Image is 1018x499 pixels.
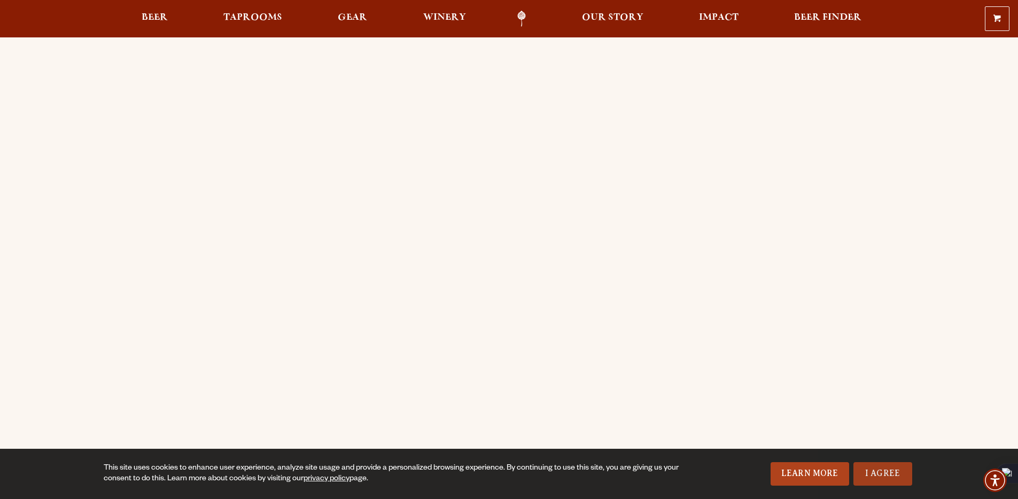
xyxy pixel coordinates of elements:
div: Accessibility Menu [983,469,1007,492]
div: This site uses cookies to enhance user experience, analyze site usage and provide a personalized ... [104,463,682,485]
a: Our Story [575,11,650,27]
span: Winery [423,13,466,22]
a: Taprooms [216,11,289,27]
a: privacy policy [304,475,349,484]
a: Odell Home [502,11,542,27]
span: Impact [699,13,739,22]
a: Gear [331,11,374,27]
span: Our Story [582,13,643,22]
a: Winery [416,11,473,27]
a: Beer [135,11,175,27]
a: I Agree [853,462,912,486]
span: Beer [142,13,168,22]
a: Beer Finder [787,11,868,27]
span: Taprooms [223,13,282,22]
span: Gear [338,13,367,22]
a: Impact [692,11,745,27]
span: Beer Finder [794,13,861,22]
a: Learn More [771,462,849,486]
